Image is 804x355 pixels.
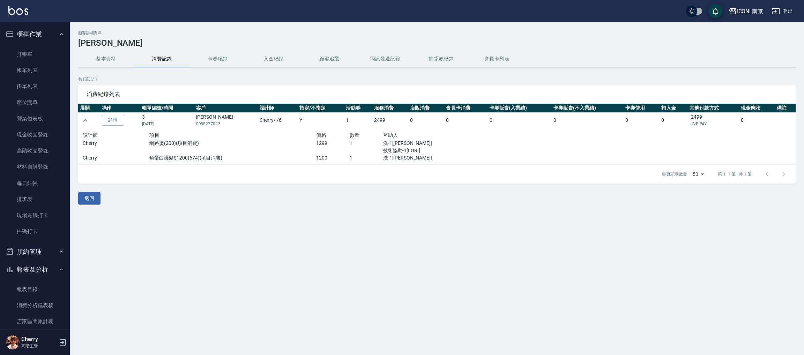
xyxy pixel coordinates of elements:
[83,140,149,147] p: Cherry
[149,140,316,147] p: 網路燙(200)(項目消費)
[78,51,134,67] button: 基本資料
[383,147,483,154] p: 技術協助-1[LORI]
[3,62,67,78] a: 帳單列表
[3,313,67,330] a: 店家區間累計表
[3,223,67,239] a: 掃碼打卡
[444,104,488,113] th: 會員卡消費
[100,104,141,113] th: 操作
[21,343,57,349] p: 高階主管
[80,115,90,126] button: expand row
[552,113,624,128] td: 0
[78,76,796,82] p: 共 1 筆, 1 / 1
[444,113,488,128] td: 0
[739,113,775,128] td: 0
[316,154,350,162] p: 1200
[102,115,124,126] a: 詳情
[488,113,552,128] td: 0
[3,260,67,279] button: 報表及分析
[8,6,28,15] img: Logo
[662,171,687,177] p: 每頁顯示數量
[708,4,722,18] button: save
[78,192,100,205] button: 返回
[3,78,67,94] a: 掛單列表
[739,104,775,113] th: 現金應收
[190,51,246,67] button: 卡券紀錄
[372,113,408,128] td: 2499
[78,31,796,35] h2: 顧客詳細資料
[357,51,413,67] button: 簡訊發送紀錄
[688,104,739,113] th: 其他付款方式
[3,143,67,159] a: 高階收支登錄
[258,104,298,113] th: 設計師
[3,191,67,207] a: 排班表
[372,104,408,113] th: 服務消費
[301,51,357,67] button: 顧客追蹤
[298,113,344,128] td: Y
[149,154,316,162] p: 角蛋白護髮$1200(674)(項目消費)
[737,7,764,16] div: ICONI 南京
[688,113,739,128] td: -2499
[3,297,67,313] a: 消費分析儀表板
[3,243,67,261] button: 預約管理
[3,25,67,43] button: 櫃檯作業
[718,171,752,177] p: 第 1–1 筆 共 1 筆
[3,175,67,191] a: 每日結帳
[194,113,258,128] td: [PERSON_NAME]
[3,159,67,175] a: 材料自購登錄
[408,104,444,113] th: 店販消費
[134,51,190,67] button: 消費記錄
[469,51,525,67] button: 會員卡列表
[552,104,624,113] th: 卡券販賣(不入業績)
[3,127,67,143] a: 現金收支登錄
[3,207,67,223] a: 現場電腦打卡
[350,140,383,147] p: 1
[196,121,256,127] p: 0988277022
[21,336,57,343] h5: Cherry
[413,51,469,67] button: 抽獎券紀錄
[140,113,194,128] td: 3
[3,281,67,297] a: 報表目錄
[140,104,194,113] th: 帳單編號/時間
[142,121,192,127] p: [DATE]
[78,104,100,113] th: 展開
[344,113,372,128] td: 1
[408,113,444,128] td: 0
[87,91,787,98] span: 消費紀錄列表
[194,104,258,113] th: 客戶
[769,5,796,18] button: 登出
[298,104,344,113] th: 指定/不指定
[344,104,372,113] th: 活動券
[3,94,67,110] a: 座位開單
[383,140,483,147] p: 洗-1[[PERSON_NAME]]
[624,113,660,128] td: 0
[660,104,688,113] th: 扣入金
[690,121,737,127] p: LINE PAY
[3,46,67,62] a: 打帳單
[624,104,660,113] th: 卡券使用
[3,111,67,127] a: 營業儀表板
[660,113,688,128] td: 0
[350,154,383,162] p: 1
[83,132,98,138] span: 設計師
[149,132,159,138] span: 項目
[316,132,326,138] span: 價格
[383,154,483,162] p: 洗-1[[PERSON_NAME]]
[6,335,20,349] img: Person
[690,165,707,184] div: 50
[83,154,149,162] p: Cherry
[246,51,301,67] button: 入金紀錄
[350,132,360,138] span: 數量
[316,140,350,147] p: 1299
[78,38,796,48] h3: [PERSON_NAME]
[726,4,766,19] button: ICONI 南京
[775,104,796,113] th: 備註
[488,104,552,113] th: 卡券販賣(入業績)
[383,132,398,138] span: 互助人
[258,113,298,128] td: Cherry / /6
